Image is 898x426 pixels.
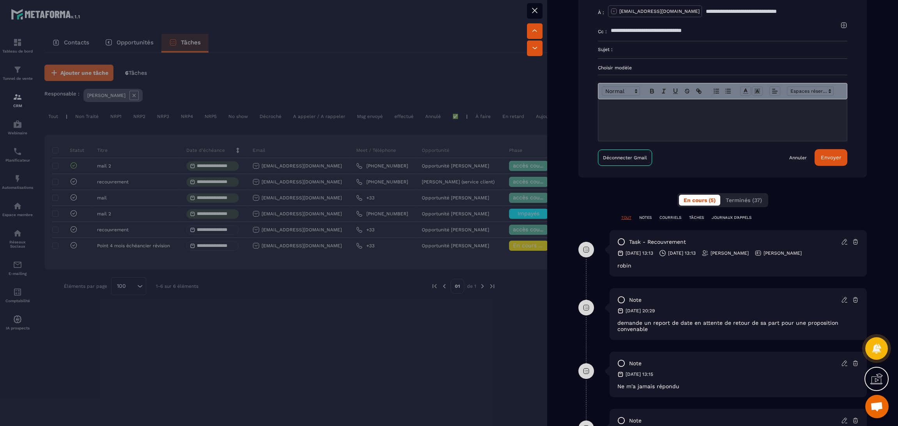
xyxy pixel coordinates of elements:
span: En cours (5) [684,197,716,203]
p: [PERSON_NAME] [711,250,749,256]
p: note [629,417,642,424]
p: Cc : [598,28,607,35]
p: [DATE] 20:29 [626,308,655,314]
p: Sujet : [598,46,613,53]
p: Ne m'a jamais répondu [617,383,859,389]
p: TÂCHES [689,215,704,220]
p: [EMAIL_ADDRESS][DOMAIN_NAME] [619,8,700,14]
span: Terminés (37) [726,197,762,203]
a: Annuler [789,155,807,161]
p: TOUT [621,215,631,220]
div: robin [617,262,859,269]
a: Ouvrir le chat [865,395,889,418]
p: À : [598,9,604,16]
p: COURRIELS [659,215,681,220]
p: [DATE] 13:15 [626,371,653,377]
p: note [629,296,642,304]
p: demande un report de date en attente de retour de sa part pour une proposition convenable [617,320,859,332]
button: Terminés (37) [721,195,767,206]
button: Envoyer [815,149,847,166]
p: [DATE] 13:13 [626,250,653,256]
p: [PERSON_NAME] [764,250,802,256]
p: NOTES [639,215,652,220]
p: note [629,360,642,367]
button: En cours (5) [679,195,720,206]
p: JOURNAUX D'APPELS [712,215,751,220]
p: [DATE] 13:13 [668,250,696,256]
p: task - recouvrement [629,238,686,246]
a: Déconnecter Gmail [598,150,652,166]
p: Choisir modèle [598,65,847,71]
